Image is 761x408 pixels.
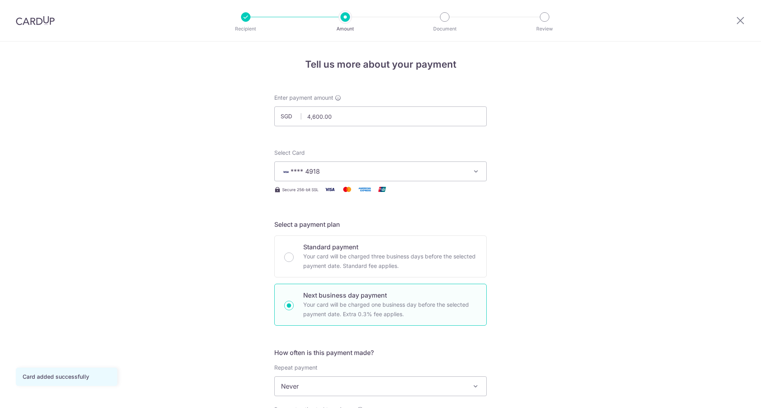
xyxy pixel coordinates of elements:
[282,186,319,193] span: Secure 256-bit SSL
[274,364,317,372] label: Repeat payment
[339,184,355,194] img: Mastercard
[357,184,373,194] img: American Express
[374,184,390,194] img: Union Pay
[415,25,474,33] p: Document
[274,376,487,396] span: Never
[23,373,111,381] div: Card added successfully
[303,242,477,252] p: Standard payment
[274,149,305,156] span: translation missing: en.payables.payment_networks.credit_card.summary.labels.select_card
[515,25,574,33] p: Review
[316,25,375,33] p: Amount
[274,348,487,357] h5: How often is this payment made?
[274,94,333,102] span: Enter payment amount
[281,112,301,120] span: SGD
[16,16,55,25] img: CardUp
[710,384,753,404] iframe: Opens a widget where you can find more information
[274,106,487,126] input: 0.00
[274,220,487,229] h5: Select a payment plan
[275,377,486,396] span: Never
[303,252,477,271] p: Your card will be charged three business days before the selected payment date. Standard fee appl...
[322,184,338,194] img: Visa
[281,169,291,175] img: VISA
[274,57,487,72] h4: Tell us more about your payment
[303,300,477,319] p: Your card will be charged one business day before the selected payment date. Extra 0.3% fee applies.
[303,290,477,300] p: Next business day payment
[216,25,275,33] p: Recipient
